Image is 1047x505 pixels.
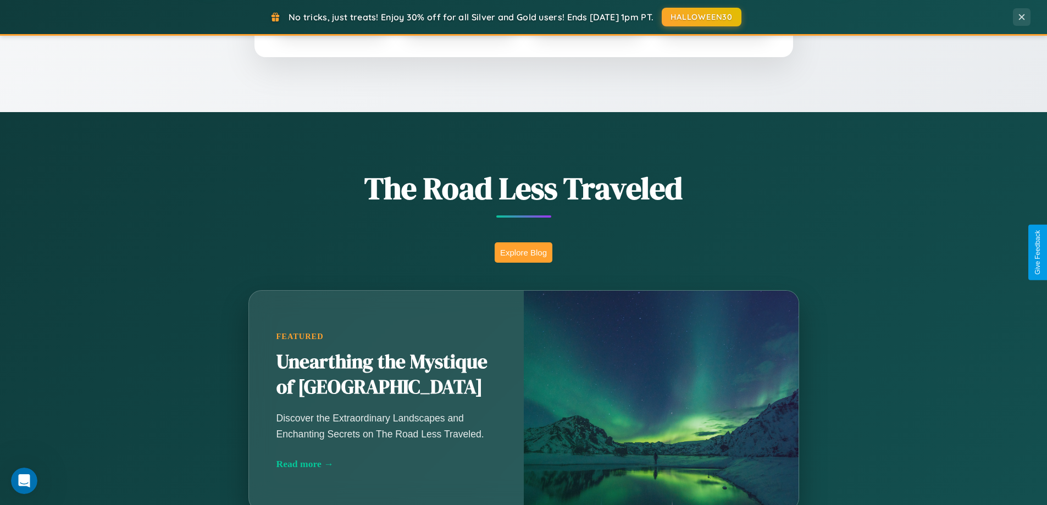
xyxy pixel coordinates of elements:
span: No tricks, just treats! Enjoy 30% off for all Silver and Gold users! Ends [DATE] 1pm PT. [289,12,653,23]
button: Explore Blog [495,242,552,263]
button: HALLOWEEN30 [662,8,741,26]
div: Give Feedback [1034,230,1042,275]
p: Discover the Extraordinary Landscapes and Enchanting Secrets on The Road Less Traveled. [276,410,496,441]
iframe: Intercom live chat [11,468,37,494]
h1: The Road Less Traveled [194,167,854,209]
h2: Unearthing the Mystique of [GEOGRAPHIC_DATA] [276,349,496,400]
div: Read more → [276,458,496,470]
div: Featured [276,332,496,341]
